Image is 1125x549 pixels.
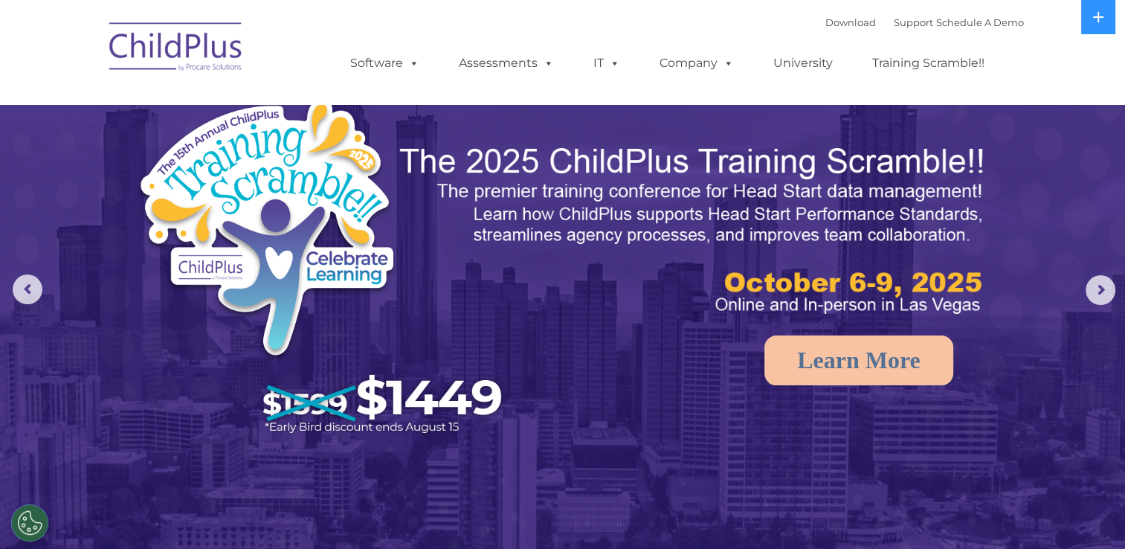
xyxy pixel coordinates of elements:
[102,12,251,86] img: ChildPlus by Procare Solutions
[825,16,876,28] a: Download
[444,48,569,78] a: Assessments
[335,48,434,78] a: Software
[645,48,749,78] a: Company
[578,48,635,78] a: IT
[764,335,953,385] a: Learn More
[936,16,1024,28] a: Schedule A Demo
[894,16,933,28] a: Support
[11,504,48,542] button: Cookies Settings
[207,98,252,109] span: Last name
[883,388,1125,549] iframe: Chat Widget
[207,159,270,170] span: Phone number
[857,48,999,78] a: Training Scramble!!
[825,16,1024,28] font: |
[758,48,848,78] a: University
